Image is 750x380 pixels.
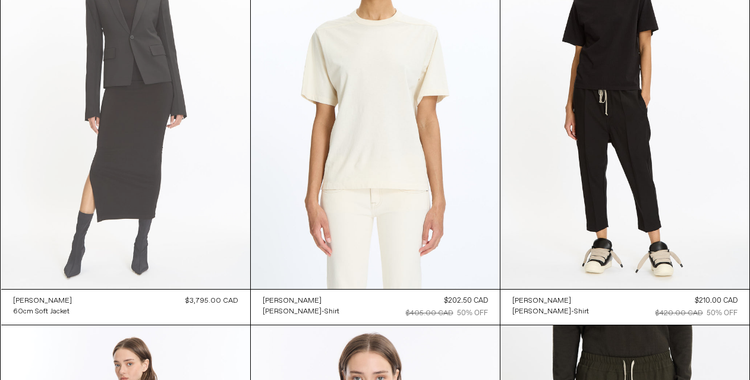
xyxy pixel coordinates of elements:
div: [PERSON_NAME] [13,296,72,306]
div: $405.00 CAD [406,308,453,319]
div: $420.00 CAD [656,308,703,319]
div: 50% OFF [707,308,738,319]
a: [PERSON_NAME] [263,296,339,306]
a: [PERSON_NAME] [512,296,589,306]
a: [PERSON_NAME]-Shirt [263,306,339,317]
div: [PERSON_NAME]-Shirt [512,307,589,317]
div: $210.00 CAD [695,296,738,306]
div: 60cm Soft Jacket [13,307,70,317]
div: [PERSON_NAME] [512,296,571,306]
a: [PERSON_NAME]-Shirt [512,306,589,317]
a: [PERSON_NAME] [13,296,72,306]
div: [PERSON_NAME]-Shirt [263,307,339,317]
div: $202.50 CAD [444,296,488,306]
div: $3,795.00 CAD [185,296,238,306]
div: 50% OFF [457,308,488,319]
div: [PERSON_NAME] [263,296,322,306]
a: 60cm Soft Jacket [13,306,72,317]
